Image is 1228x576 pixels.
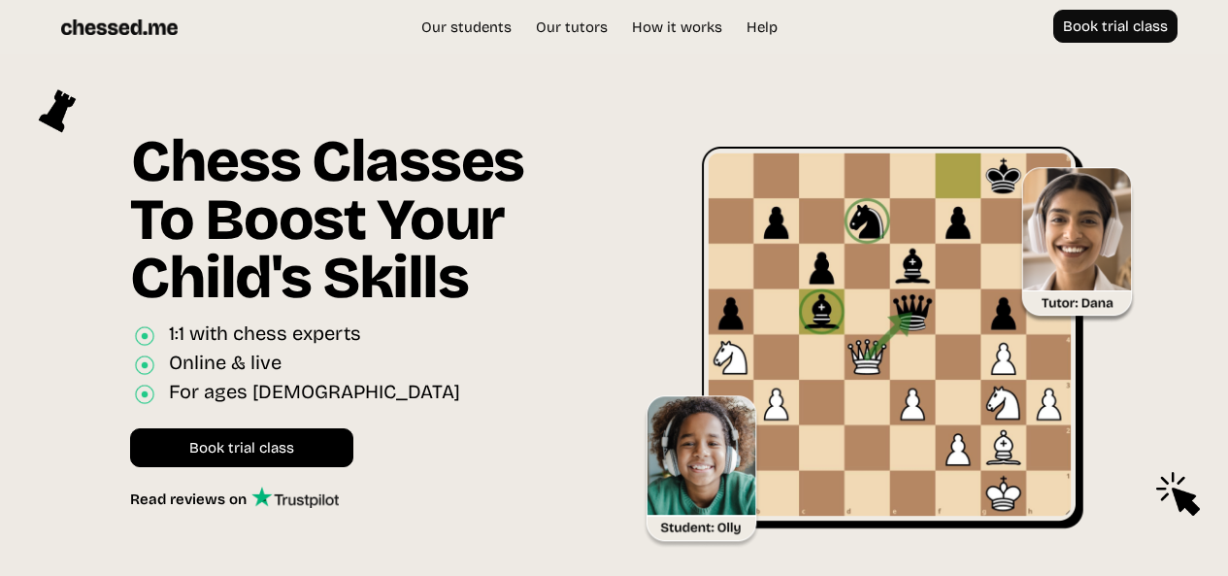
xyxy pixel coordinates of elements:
a: Our students [412,17,521,37]
a: How it works [622,17,732,37]
div: Online & live [169,351,282,379]
h1: Chess Classes To Boost Your Child's Skills [130,132,584,322]
a: Book trial class [130,428,353,467]
a: Read reviews on [130,487,339,508]
div: 1:1 with chess experts [169,322,361,350]
a: Book trial class [1053,10,1178,43]
div: For ages [DEMOGRAPHIC_DATA] [169,380,460,408]
a: Help [737,17,787,37]
div: Read reviews on [130,491,251,508]
a: Our tutors [526,17,617,37]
